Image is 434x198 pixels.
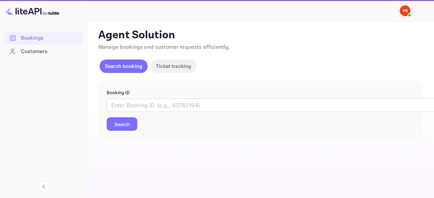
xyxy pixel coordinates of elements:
[400,5,410,16] img: Yandex Support
[4,45,83,57] a: Customers
[21,48,80,55] div: Customers
[105,63,142,70] p: Search booking
[4,32,83,45] div: Bookings
[156,63,191,70] p: Ticket tracking
[98,44,230,51] span: Manage bookings and customer requests efficiently.
[98,29,422,42] p: Agent Solution
[4,32,83,44] a: Bookings
[5,5,59,16] img: LiteAPI logo
[21,34,80,42] div: Bookings
[107,89,413,96] p: Booking ID
[107,117,137,131] button: Search
[38,181,50,193] button: Collapse navigation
